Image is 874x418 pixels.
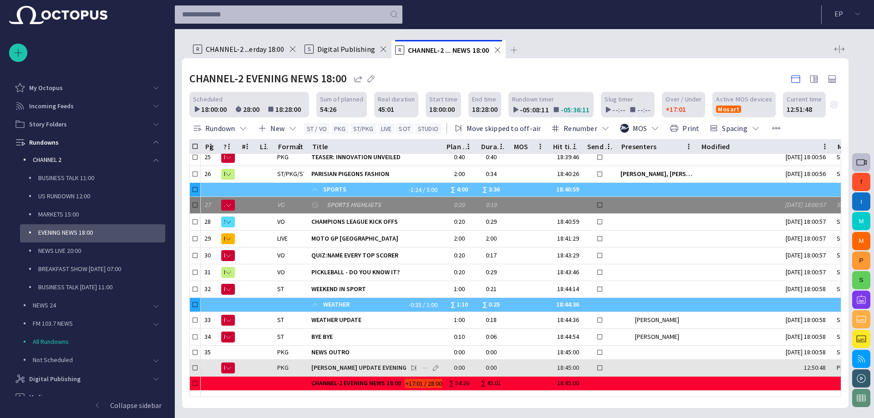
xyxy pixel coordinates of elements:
[311,285,438,293] span: WEEKEND IN SPORT
[395,45,404,55] p: R
[621,142,656,151] div: Presenters
[204,140,217,153] button: Pg column menu
[311,197,438,213] div: SPORTS HIGHLIGTS
[204,217,215,226] div: 28
[786,234,829,243] div: 9/8 18:00:57
[552,379,579,388] div: 18:45:00
[38,210,165,219] p: MARKETS 15:00
[224,201,225,210] span: N
[29,393,46,402] p: Media
[254,120,300,136] button: New
[486,234,500,243] div: 2:00
[277,251,285,260] div: VO
[786,251,829,260] div: 9/8 18:00:57
[224,316,225,325] span: N
[552,316,579,324] div: 18:44:36
[785,201,829,209] div: 9/8 18:00:57
[311,377,401,390] div: CHANNEL-2 EVENING NEWS 18:00
[204,332,215,341] div: 34
[415,123,441,134] button: STUDIO
[716,95,772,104] span: Active MOS devices
[323,183,404,196] span: SPORTS
[311,214,438,230] div: CHAMPIONS LEAGUE KICK OFFS
[29,83,63,92] p: My Octopus
[486,363,500,372] div: 0:00
[446,201,473,209] div: 0:20
[275,104,305,115] div: 18:28:00
[224,217,225,227] span: S
[20,188,165,206] div: US RUNDOWN 12:00
[311,298,404,312] div: WEATHER
[38,282,165,292] p: BUSINESS TALK [DATE] 11:00
[305,45,314,54] p: S
[204,234,215,243] div: 29
[486,285,500,293] div: 0:21
[311,268,438,277] span: PICKLEBALL - DO YOU KNOW IT?
[483,183,503,196] div: ∑ 3:36
[311,183,404,196] div: SPORTS
[221,197,235,213] button: N
[682,140,695,153] button: Presenters column menu
[446,285,473,293] div: 1:00
[277,217,285,226] div: VO
[408,185,438,194] span: -1:24 / 5:00
[189,120,251,136] button: Rundown
[481,142,505,151] div: Duration
[552,234,579,243] div: 18:41:29
[311,360,438,376] div: KIRK UPDATE EVENING
[224,268,225,277] span: R
[552,217,579,226] div: 18:40:59
[552,363,579,372] div: 18:45:00
[311,251,438,260] span: QUIZ:NAME EVERY TOP SCORER
[446,379,473,388] div: ∑ 54:26
[9,396,165,414] button: Collapse sidebar
[311,332,438,341] span: BYE BYE
[204,316,215,324] div: 33
[620,170,693,178] div: Bill, Jennifer
[33,319,147,328] p: FM 103.7 NEWS
[447,142,473,151] div: Plan dur
[277,285,284,293] div: ST
[852,173,870,191] button: f
[617,120,663,136] button: MOS
[204,251,215,260] div: 30
[786,348,829,357] div: 9/8 18:00:58
[20,170,165,188] div: BUSINESS TALK 11:00
[323,298,404,312] span: WEATHER
[38,264,165,273] p: BREAKFAST SHOW [DATE] 07:00
[512,95,554,104] span: Rundown timer
[204,170,215,178] div: 26
[277,332,284,341] div: ST
[486,201,500,209] div: 0:19
[552,251,579,260] div: 18:43:29
[552,153,579,161] div: 18:39:46
[224,363,225,373] span: N
[446,170,473,178] div: 2:00
[472,104,498,115] div: 18:28:00
[221,231,235,247] button: M
[446,153,473,161] div: 0:40
[514,142,528,151] div: MOS
[206,45,285,54] span: CHANNEL-2 ...erday 18:00
[221,166,235,182] button: R
[472,95,496,104] span: End time
[277,363,289,372] div: PKG
[221,329,235,345] button: N
[818,140,831,153] button: Modified column menu
[221,360,235,376] button: N
[204,285,215,293] div: 32
[243,104,264,115] div: 28:00
[486,316,500,324] div: 0:18
[301,40,391,58] div: SDigital Publishing
[312,142,328,151] div: Title
[446,268,473,277] div: 0:20
[221,281,235,297] button: N
[29,138,59,147] p: Rundowns
[311,346,438,359] div: NEWS OUTRO
[304,123,330,134] button: ST / VO
[259,140,272,153] button: Lck column menu
[351,123,376,134] button: ST/PKG
[20,206,165,224] div: MARKETS 15:00
[38,191,165,201] p: US RUNDOWN 12:00
[396,123,413,134] button: SOT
